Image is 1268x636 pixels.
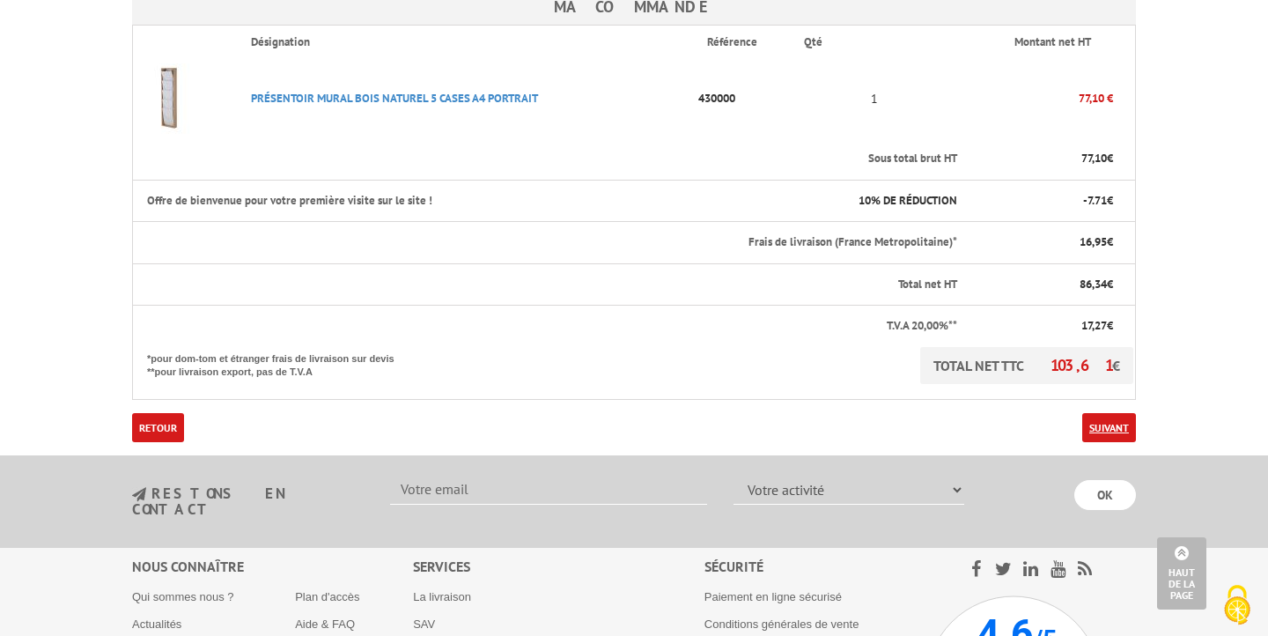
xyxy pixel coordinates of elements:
[132,618,181,631] a: Actualités
[133,263,959,306] th: Total net HT
[704,590,842,603] a: Paiement en ligne sécurisé
[295,618,355,631] a: Aide & FAQ
[790,59,958,138] td: 1
[413,618,435,631] a: SAV
[133,63,203,134] img: PRéSENTOIR MURAL BOIS NATUREL 5 CASES A4 PORTRAIT
[1081,318,1107,333] span: 17,27
[1080,234,1107,249] span: 16,95
[1082,413,1136,442] a: Suivant
[704,557,925,577] div: Sécurité
[413,557,704,577] div: Services
[251,91,538,106] a: PRéSENTOIR MURAL BOIS NATUREL 5 CASES A4 PORTRAIT
[237,26,693,59] th: Désignation
[133,222,959,264] th: Frais de livraison (France Metropolitaine)*
[973,318,1113,335] p: €
[973,234,1113,251] p: €
[132,413,184,442] a: Retour
[1074,480,1136,510] input: OK
[132,486,364,517] h3: restons en contact
[973,277,1113,293] p: €
[790,26,958,59] th: Qté
[1157,537,1206,610] a: Haut de la page
[1051,355,1112,375] span: 103,61
[693,83,790,114] p: 430000
[133,138,959,180] th: Sous total brut HT
[132,590,234,603] a: Qui sommes nous ?
[973,193,1113,210] p: - €
[704,618,859,631] a: Conditions générales de vente
[295,590,359,603] a: Plan d'accès
[973,34,1133,51] p: Montant net HT
[959,83,1113,114] p: 77,10 €
[147,347,411,380] p: *pour dom-tom et étranger frais de livraison sur devis **pour livraison export, pas de T.V.A
[1215,583,1259,627] img: Cookies (fenêtre modale)
[1081,151,1107,166] span: 77,10
[132,487,146,502] img: newsletter.jpg
[920,347,1133,384] p: TOTAL NET TTC €
[1206,576,1268,636] button: Cookies (fenêtre modale)
[147,318,957,335] p: T.V.A 20,00%**
[1087,193,1107,208] span: 7.71
[973,151,1113,167] p: €
[859,193,871,208] span: 10
[804,193,956,210] p: % DE RÉDUCTION
[413,590,471,603] a: La livraison
[132,557,413,577] div: Nous connaître
[390,475,707,505] input: Votre email
[133,180,791,222] th: Offre de bienvenue pour votre première visite sur le site !
[1080,277,1107,292] span: 86,34
[693,26,790,59] th: Référence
